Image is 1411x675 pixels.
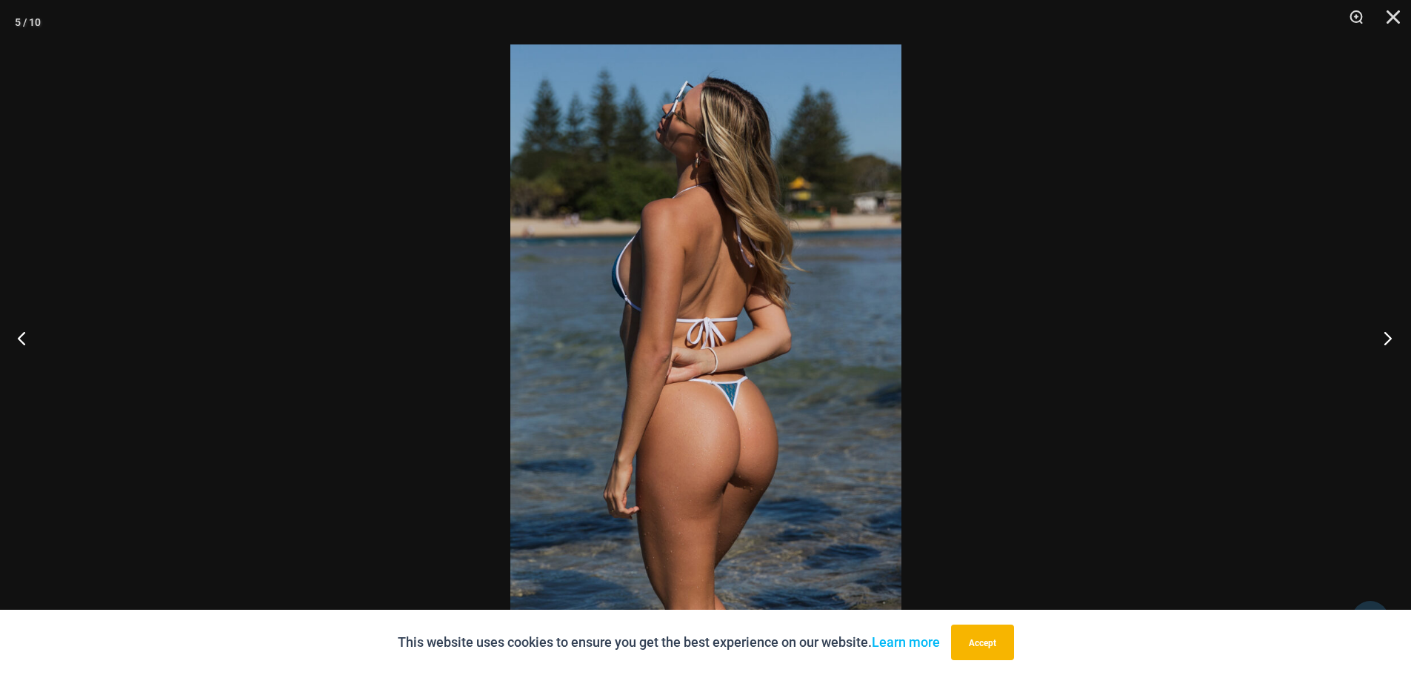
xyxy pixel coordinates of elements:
[951,625,1014,660] button: Accept
[1355,301,1411,375] button: Next
[510,44,901,631] img: Waves Breaking Ocean 312 Top 456 Bottom 07
[398,631,940,654] p: This website uses cookies to ensure you get the best experience on our website.
[872,634,940,650] a: Learn more
[15,11,41,33] div: 5 / 10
